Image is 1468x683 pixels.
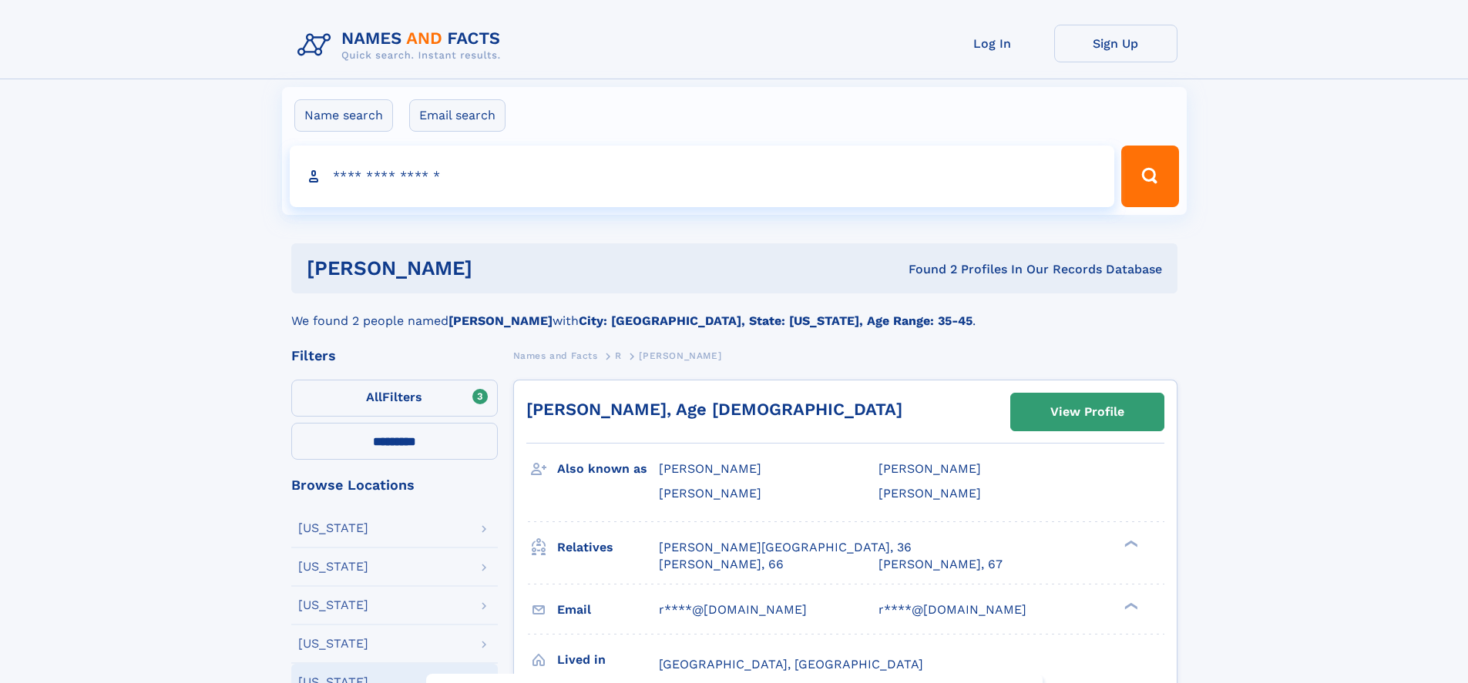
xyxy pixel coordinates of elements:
span: [GEOGRAPHIC_DATA], [GEOGRAPHIC_DATA] [659,657,923,671]
div: Found 2 Profiles In Our Records Database [690,261,1162,278]
a: [PERSON_NAME], 66 [659,556,784,573]
b: [PERSON_NAME] [448,313,553,328]
a: View Profile [1011,393,1164,430]
div: ❯ [1120,601,1139,611]
span: [PERSON_NAME] [659,461,761,476]
div: ❯ [1120,538,1139,548]
a: [PERSON_NAME][GEOGRAPHIC_DATA], 36 [659,539,912,556]
div: We found 2 people named with . [291,293,1177,330]
img: Logo Names and Facts [291,25,513,66]
a: R [615,346,622,365]
div: [US_STATE] [298,638,368,650]
a: [PERSON_NAME], Age [DEMOGRAPHIC_DATA] [526,400,902,419]
span: All [366,390,382,404]
b: City: [GEOGRAPHIC_DATA], State: [US_STATE], Age Range: 35-45 [579,313,973,328]
label: Email search [409,99,506,132]
span: [PERSON_NAME] [659,486,761,501]
span: [PERSON_NAME] [878,486,981,501]
div: [US_STATE] [298,522,368,534]
input: search input [290,146,1115,207]
span: R [615,350,622,361]
label: Filters [291,380,498,417]
div: View Profile [1050,394,1124,430]
h3: Also known as [557,456,659,482]
h1: [PERSON_NAME] [307,259,690,278]
a: Log In [931,25,1054,62]
h3: Email [557,597,659,623]
span: [PERSON_NAME] [878,461,981,476]
h3: Relatives [557,534,659,561]
div: [US_STATE] [298,599,368,611]
h3: Lived in [557,647,659,673]
div: Browse Locations [291,478,498,492]
a: [PERSON_NAME], 67 [878,556,1003,573]
a: Names and Facts [513,346,598,365]
span: [PERSON_NAME] [639,350,721,361]
a: Sign Up [1054,25,1177,62]
div: Filters [291,349,498,363]
div: [US_STATE] [298,561,368,573]
button: Search Button [1121,146,1178,207]
label: Name search [294,99,393,132]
